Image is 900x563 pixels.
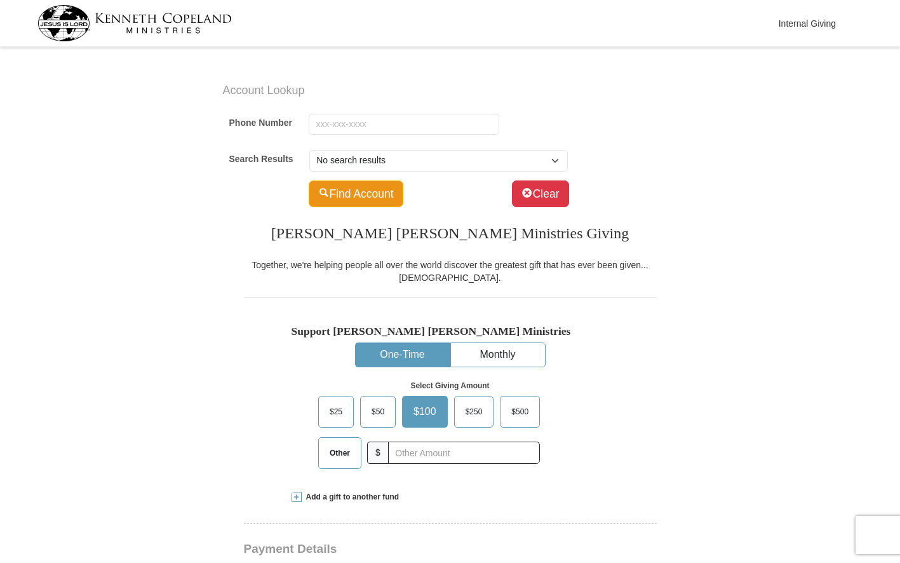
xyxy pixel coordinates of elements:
[292,325,609,338] h5: Support [PERSON_NAME] [PERSON_NAME] Ministries
[244,212,657,259] h3: [PERSON_NAME] [PERSON_NAME] Ministries Giving
[213,83,372,99] label: Account Lookup
[229,153,293,168] label: Search Results
[459,402,489,421] span: $250
[309,180,403,207] button: Find Account
[505,402,535,421] span: $500
[229,116,293,132] label: Phone Number
[323,402,349,421] span: $25
[367,442,389,464] span: $
[309,150,568,172] select: Default select example
[407,402,443,421] span: $100
[451,343,545,367] button: Monthly
[37,5,232,41] img: kcm-header-logo.svg
[309,114,499,135] input: xxx-xxx-xxxx
[244,542,568,557] h3: Payment Details
[323,444,356,463] span: Other
[365,402,391,421] span: $50
[512,180,569,207] button: Clear
[356,343,450,367] button: One-Time
[388,442,540,464] input: Other Amount
[302,492,400,503] span: Add a gift to another fund
[244,259,657,284] div: Together, we're helping people all over the world discover the greatest gift that has ever been g...
[779,17,836,30] div: Internal Giving
[410,381,489,390] strong: Select Giving Amount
